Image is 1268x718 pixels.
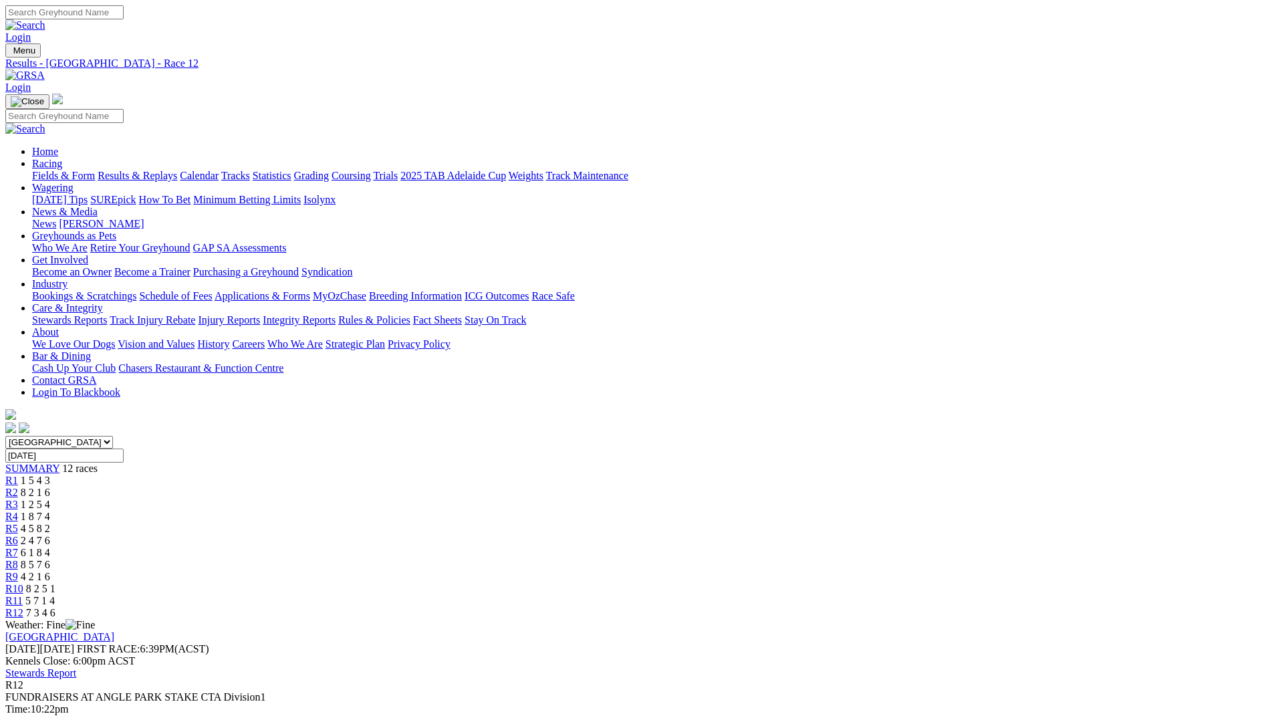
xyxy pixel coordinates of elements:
span: 6 1 8 4 [21,547,50,558]
span: R12 [5,607,23,618]
a: Applications & Forms [215,290,310,302]
a: Syndication [301,266,352,277]
span: 4 5 8 2 [21,523,50,534]
div: News & Media [32,218,1263,230]
span: 5 7 1 4 [25,595,55,606]
a: Care & Integrity [32,302,103,314]
span: Menu [13,45,35,55]
a: Login [5,31,31,43]
span: 1 2 5 4 [21,499,50,510]
button: Toggle navigation [5,94,49,109]
a: Home [32,146,58,157]
a: R1 [5,475,18,486]
a: Careers [232,338,265,350]
div: Care & Integrity [32,314,1263,326]
a: Privacy Policy [388,338,451,350]
a: Wagering [32,182,74,193]
span: 6:39PM(ACST) [77,643,209,654]
span: 7 3 4 6 [26,607,55,618]
a: Fact Sheets [413,314,462,326]
a: R8 [5,559,18,570]
a: Breeding Information [369,290,462,302]
a: Who We Are [267,338,323,350]
a: SUREpick [90,194,136,205]
div: Industry [32,290,1263,302]
a: Strategic Plan [326,338,385,350]
a: Track Maintenance [546,170,628,181]
img: Close [11,96,44,107]
img: GRSA [5,70,45,82]
input: Search [5,109,124,123]
a: Schedule of Fees [139,290,212,302]
span: Time: [5,703,31,715]
a: GAP SA Assessments [193,242,287,253]
a: Weights [509,170,543,181]
span: R4 [5,511,18,522]
a: Who We Are [32,242,88,253]
span: R5 [5,523,18,534]
a: News [32,218,56,229]
img: logo-grsa-white.png [52,94,63,104]
a: R7 [5,547,18,558]
span: 1 5 4 3 [21,475,50,486]
img: logo-grsa-white.png [5,409,16,420]
a: About [32,326,59,338]
span: R2 [5,487,18,498]
a: Bookings & Scratchings [32,290,136,302]
a: R6 [5,535,18,546]
a: [PERSON_NAME] [59,218,144,229]
a: Trials [373,170,398,181]
div: FUNDRAISERS AT ANGLE PARK STAKE CTA Division1 [5,691,1263,703]
a: Coursing [332,170,371,181]
a: We Love Our Dogs [32,338,115,350]
span: Weather: Fine [5,619,95,630]
div: Racing [32,170,1263,182]
a: Greyhounds as Pets [32,230,116,241]
span: 8 5 7 6 [21,559,50,570]
span: 8 2 1 6 [21,487,50,498]
a: ICG Outcomes [465,290,529,302]
a: Contact GRSA [32,374,96,386]
a: News & Media [32,206,98,217]
a: Become a Trainer [114,266,191,277]
a: Cash Up Your Club [32,362,116,374]
a: History [197,338,229,350]
span: R3 [5,499,18,510]
div: Wagering [32,194,1263,206]
a: Racing [32,158,62,169]
a: Stewards Report [5,667,76,679]
a: Stay On Track [465,314,526,326]
span: 1 8 7 4 [21,511,50,522]
img: facebook.svg [5,423,16,433]
div: Kennels Close: 6:00pm ACST [5,655,1263,667]
img: Search [5,19,45,31]
div: Greyhounds as Pets [32,242,1263,254]
a: Fields & Form [32,170,95,181]
img: Search [5,123,45,135]
span: 4 2 1 6 [21,571,50,582]
a: Statistics [253,170,291,181]
a: Track Injury Rebate [110,314,195,326]
a: Results - [GEOGRAPHIC_DATA] - Race 12 [5,57,1263,70]
a: 2025 TAB Adelaide Cup [400,170,506,181]
a: Login [5,82,31,93]
a: R9 [5,571,18,582]
span: [DATE] [5,643,40,654]
a: Login To Blackbook [32,386,120,398]
span: FIRST RACE: [77,643,140,654]
input: Select date [5,449,124,463]
img: Fine [66,619,95,631]
a: Grading [294,170,329,181]
a: R11 [5,595,23,606]
a: Chasers Restaurant & Function Centre [118,362,283,374]
a: Calendar [180,170,219,181]
span: 2 4 7 6 [21,535,50,546]
span: SUMMARY [5,463,59,474]
a: Rules & Policies [338,314,410,326]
